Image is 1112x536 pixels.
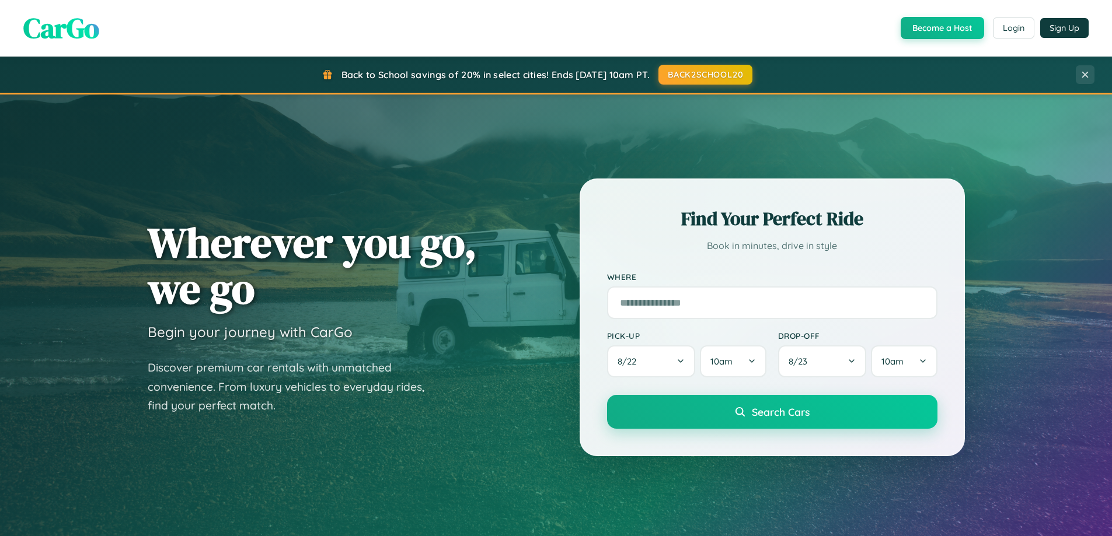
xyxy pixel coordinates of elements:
button: BACK2SCHOOL20 [658,65,752,85]
label: Pick-up [607,331,766,341]
button: Login [993,17,1034,38]
h1: Wherever you go, we go [148,219,477,311]
button: Become a Host [901,17,984,39]
button: Sign Up [1040,18,1089,38]
span: Search Cars [752,405,810,418]
button: 10am [871,345,937,377]
button: 8/22 [607,345,696,377]
span: 8 / 22 [618,356,642,367]
label: Where [607,272,937,282]
p: Book in minutes, drive in style [607,237,937,254]
span: CarGo [23,9,99,47]
button: 8/23 [778,345,867,377]
p: Discover premium car rentals with unmatched convenience. From luxury vehicles to everyday rides, ... [148,358,440,415]
label: Drop-off [778,331,937,341]
span: 10am [881,356,904,367]
span: 8 / 23 [789,356,813,367]
h3: Begin your journey with CarGo [148,323,353,341]
span: Back to School savings of 20% in select cities! Ends [DATE] 10am PT. [341,69,650,80]
h2: Find Your Perfect Ride [607,206,937,232]
button: 10am [700,345,766,377]
span: 10am [710,356,733,367]
button: Search Cars [607,395,937,429]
